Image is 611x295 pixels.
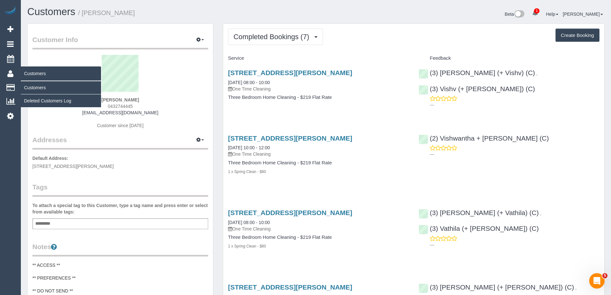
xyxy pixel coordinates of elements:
a: [EMAIL_ADDRESS][DOMAIN_NAME] [82,110,158,115]
p: --- [430,242,599,248]
h4: Feedback [419,56,599,61]
a: (3) [PERSON_NAME] (+ [PERSON_NAME]) (C) [419,283,574,291]
a: [STREET_ADDRESS][PERSON_NAME] [228,134,352,142]
strong: [PERSON_NAME] [101,97,139,102]
legend: Customer Info [32,35,208,49]
span: 5 [602,273,607,278]
p: --- [430,151,599,158]
img: Automaid Logo [4,6,17,15]
h4: Three Bedroom Home Cleaning - $219 Flat Rate [228,235,409,240]
label: Default Address: [32,155,68,161]
a: [STREET_ADDRESS][PERSON_NAME] [228,283,352,291]
a: [DATE] 08:00 - 10:00 [228,80,270,85]
a: Customers [27,6,75,17]
p: One Time Cleaning [228,151,409,157]
h4: Service [228,56,409,61]
p: One Time Cleaning [228,226,409,232]
a: [STREET_ADDRESS][PERSON_NAME] [228,69,352,76]
small: / [PERSON_NAME] [78,9,135,16]
img: New interface [514,10,524,19]
a: Help [546,12,558,17]
p: --- [430,102,599,108]
a: [PERSON_NAME] [563,12,603,17]
a: (3) Vathila (+ [PERSON_NAME]) (C) [419,225,539,232]
small: 1 x Spring Clean - $80 [228,244,266,248]
legend: Tags [32,182,208,197]
span: , [575,285,577,291]
legend: Notes [32,242,208,256]
span: 0432744445 [108,104,133,109]
p: One Time Cleaning [228,86,409,92]
h4: Three Bedroom Home Cleaning - $219 Flat Rate [228,95,409,100]
h4: Three Bedroom Home Cleaning - $219 Flat Rate [228,160,409,166]
span: , [536,71,538,76]
span: , [540,211,541,216]
span: Customers [21,66,101,81]
span: 1 [534,8,539,13]
a: (3) Vishv (+ [PERSON_NAME]) (C) [419,85,535,92]
span: Customer since [DATE] [97,123,143,128]
label: To attach a special tag to this Customer, type a tag name and press enter or select from availabl... [32,202,208,215]
ul: Customers [21,81,101,108]
a: Customers [21,81,101,94]
span: Completed Bookings (7) [233,33,312,41]
a: [DATE] 10:00 - 12:00 [228,145,270,150]
a: Deleted Customers Log [21,94,101,107]
span: [STREET_ADDRESS][PERSON_NAME] [32,164,114,169]
small: 1 x Spring Clean - $80 [228,169,266,174]
button: Create Booking [556,29,599,42]
button: Completed Bookings (7) [228,29,323,45]
a: (3) [PERSON_NAME] (+ Vishv) (C) [419,69,535,76]
a: (3) [PERSON_NAME] (+ Vathila) (C) [419,209,539,216]
iframe: Intercom live chat [589,273,605,289]
a: 1 [529,6,541,21]
a: [DATE] 08:00 - 10:00 [228,220,270,225]
a: (2) Vishwantha + [PERSON_NAME] (C) [419,134,549,142]
a: Beta [505,12,525,17]
a: [STREET_ADDRESS][PERSON_NAME] [228,209,352,216]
